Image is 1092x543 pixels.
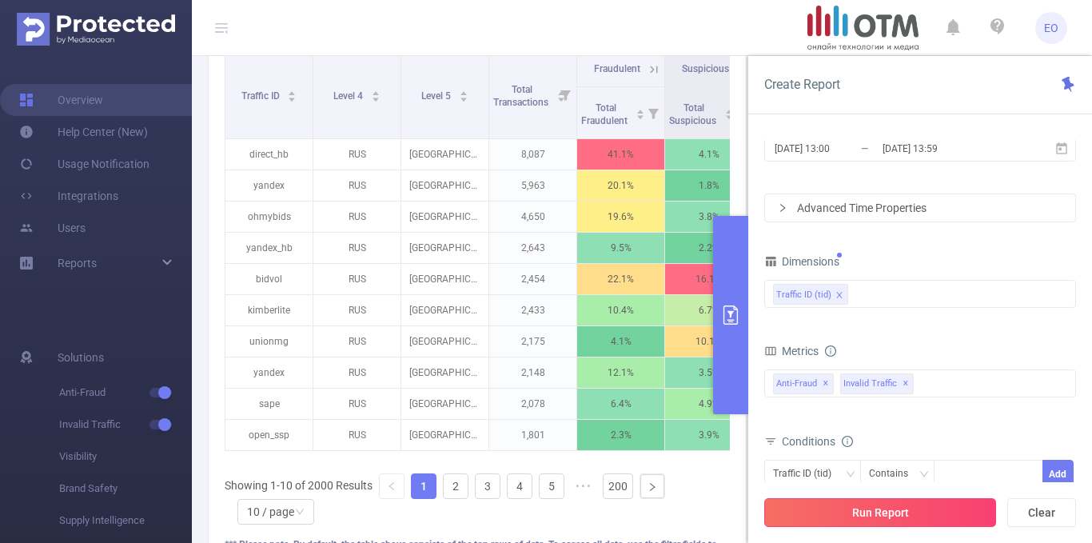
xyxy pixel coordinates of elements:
img: Protected Media [17,13,175,46]
span: Level 5 [421,90,453,102]
p: RUS [313,233,401,263]
span: Conditions [782,435,853,448]
i: icon: close [835,291,843,301]
div: Sort [636,107,645,117]
span: Invalid Traffic [59,409,192,441]
p: RUS [313,295,401,325]
span: Create Report [764,77,840,92]
p: yandex_hb [225,233,313,263]
p: [GEOGRAPHIC_DATA] [401,389,488,419]
p: 12.1% [577,357,664,388]
button: Clear [1007,498,1076,527]
p: 9.5% [577,233,664,263]
p: 3.9% [665,420,752,450]
p: 5,963 [489,170,576,201]
span: Solutions [58,341,104,373]
p: 2,454 [489,264,576,294]
span: Total Transactions [493,84,551,108]
p: bidvol [225,264,313,294]
span: Total Suspicious [669,102,719,126]
span: ✕ [903,374,909,393]
li: 1 [411,473,436,499]
span: Invalid Traffic [840,373,914,394]
p: 19.6% [577,202,664,232]
div: 10 / page [247,500,294,524]
button: Run Report [764,498,996,527]
p: [GEOGRAPHIC_DATA] [401,326,488,357]
p: 2,433 [489,295,576,325]
p: 4.1% [665,139,752,170]
span: Total Fraudulent [581,102,630,126]
p: 2.2% [665,233,752,263]
p: unionmg [225,326,313,357]
span: EO [1044,12,1058,44]
div: Contains [869,461,919,487]
p: 2,643 [489,233,576,263]
p: 10.1% [665,326,752,357]
p: RUS [313,264,401,294]
li: Showing 1-10 of 2000 Results [225,473,373,499]
p: [GEOGRAPHIC_DATA] [401,295,488,325]
span: Anti-Fraud [59,377,192,409]
i: icon: caret-up [288,89,297,94]
p: 2.3% [577,420,664,450]
p: RUS [313,202,401,232]
i: icon: caret-down [371,95,380,100]
span: Dimensions [764,255,839,268]
p: [GEOGRAPHIC_DATA] [401,139,488,170]
p: 22.1% [577,264,664,294]
p: RUS [313,420,401,450]
p: direct_hb [225,139,313,170]
i: Filter menu [554,51,576,138]
i: icon: caret-down [724,113,733,118]
p: 4,650 [489,202,576,232]
p: 10.4% [577,295,664,325]
p: 1.8% [665,170,752,201]
li: Traffic ID (tid) [773,284,848,305]
p: 16.1% [665,264,752,294]
p: RUS [313,170,401,201]
span: Supply Intelligence [59,505,192,537]
p: [GEOGRAPHIC_DATA] [401,202,488,232]
li: 200 [603,473,633,499]
span: Brand Safety [59,473,192,505]
span: ••• [571,473,596,499]
a: Reports [58,247,97,279]
span: Metrics [764,345,819,357]
li: Next 5 Pages [571,473,596,499]
li: 2 [443,473,468,499]
span: Traffic ID [241,90,282,102]
i: Filter menu [642,87,664,138]
a: Help Center (New) [19,116,148,148]
i: icon: down [295,507,305,518]
p: [GEOGRAPHIC_DATA] [401,233,488,263]
p: yandex [225,170,313,201]
p: 3.5% [665,357,752,388]
a: 200 [604,474,632,498]
i: icon: caret-down [459,95,468,100]
p: kimberlite [225,295,313,325]
div: Sort [724,107,734,117]
i: icon: caret-up [371,89,380,94]
p: 1,801 [489,420,576,450]
div: Sort [459,89,468,98]
i: icon: right [648,482,657,492]
a: 2 [444,474,468,498]
p: [GEOGRAPHIC_DATA] [401,420,488,450]
div: Traffic ID (tid) [776,285,831,305]
i: icon: down [846,469,855,481]
p: 2,078 [489,389,576,419]
p: 20.1% [577,170,664,201]
p: yandex [225,357,313,388]
span: Anti-Fraud [773,373,834,394]
li: 4 [507,473,532,499]
a: Usage Notification [19,148,149,180]
p: RUS [313,389,401,419]
p: 41.1% [577,139,664,170]
a: 1 [412,474,436,498]
p: 2,148 [489,357,576,388]
a: Users [19,212,86,244]
i: icon: caret-down [288,95,297,100]
span: ✕ [823,374,829,393]
button: Add [1042,460,1074,488]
